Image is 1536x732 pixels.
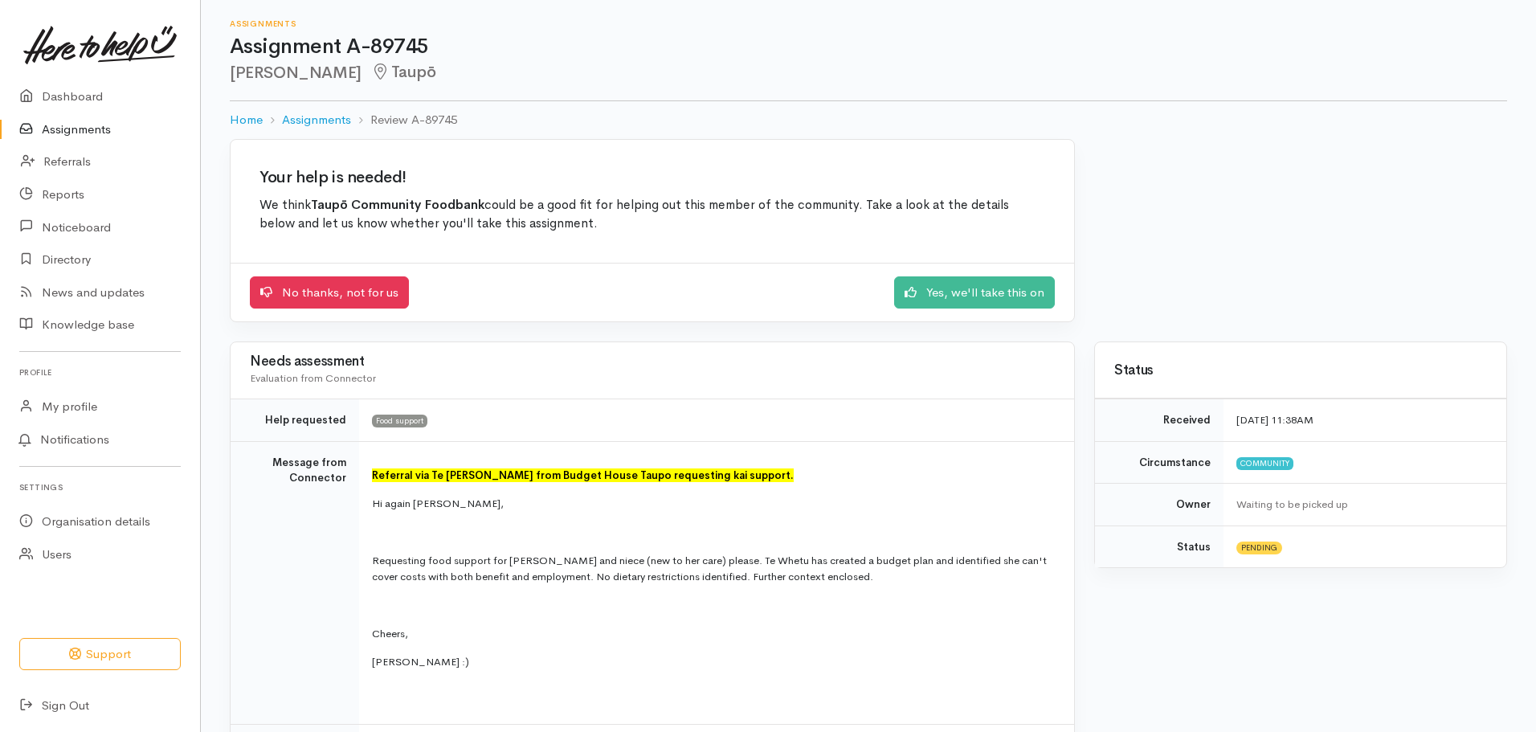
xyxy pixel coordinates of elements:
p: Cheers, [372,626,1055,642]
h6: Profile [19,362,181,383]
span: Community [1236,457,1293,470]
td: Circumstance [1095,441,1223,484]
p: Requesting food support for [PERSON_NAME] and niece (new to her care) please. Te Whetu has create... [372,553,1055,584]
a: Assignments [282,111,351,129]
h3: Status [1114,363,1487,378]
span: Pending [1236,542,1282,554]
a: Yes, we'll take this on [894,276,1055,309]
nav: breadcrumb [230,101,1507,139]
td: Received [1095,399,1223,442]
a: Home [230,111,263,129]
time: [DATE] 11:38AM [1236,413,1313,427]
h3: Needs assessment [250,354,1055,370]
b: Taupō Community Foodbank [311,197,484,213]
li: Review A-89745 [351,111,457,129]
h6: Settings [19,476,181,498]
h2: [PERSON_NAME] [230,63,1507,82]
span: Taupō [371,62,436,82]
p: We think could be a good fit for helping out this member of the community. Take a look at the det... [259,196,1045,234]
a: No thanks, not for us [250,276,409,309]
div: Waiting to be picked up [1236,497,1487,513]
p: [PERSON_NAME] :) [372,654,1055,670]
button: Support [19,638,181,671]
td: Message from Connector [231,441,359,725]
span: Evaluation from Connector [250,371,376,385]
font: Referral via Te [PERSON_NAME] from Budget House Taupo requesting kai support. [372,468,794,482]
p: Hi again [PERSON_NAME], [372,496,1055,512]
td: Status [1095,525,1223,567]
h6: Assignments [230,19,1507,28]
span: Food support [372,415,427,427]
td: Help requested [231,399,359,442]
h2: Your help is needed! [259,169,1045,186]
td: Owner [1095,484,1223,526]
h1: Assignment A-89745 [230,35,1507,59]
